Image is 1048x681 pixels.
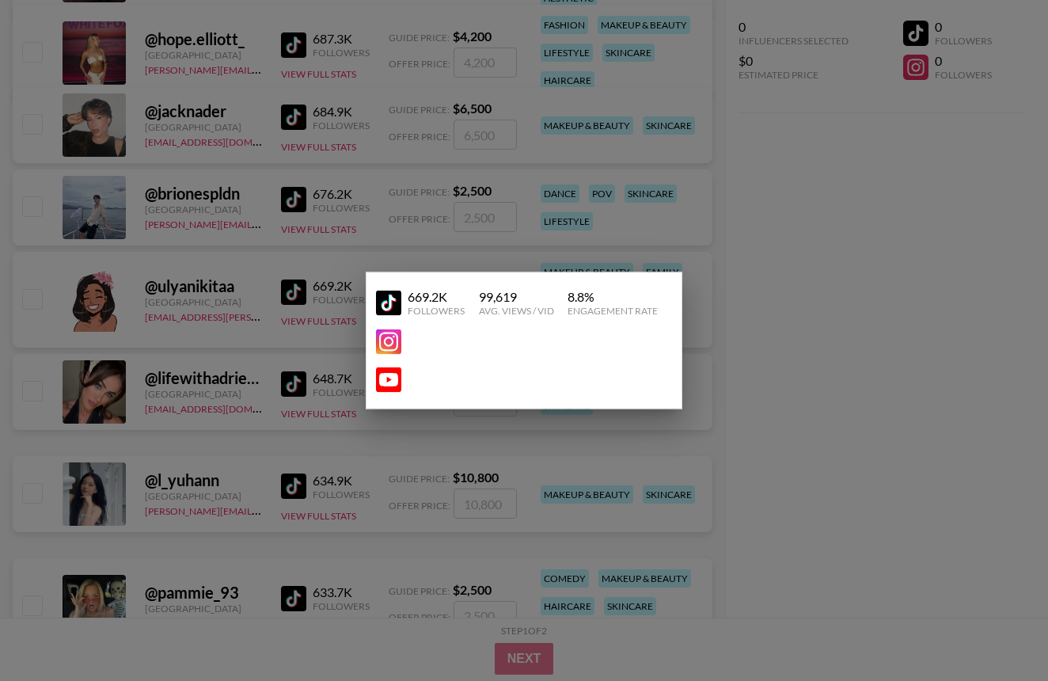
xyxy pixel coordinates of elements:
[479,305,554,317] div: Avg. Views / Vid
[568,289,658,305] div: 8.8 %
[568,305,658,317] div: Engagement Rate
[969,602,1029,662] iframe: Drift Widget Chat Controller
[376,329,401,355] img: YouTube
[376,367,401,393] img: YouTube
[408,289,465,305] div: 669.2K
[408,305,465,317] div: Followers
[479,289,554,305] div: 99,619
[376,290,401,315] img: YouTube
